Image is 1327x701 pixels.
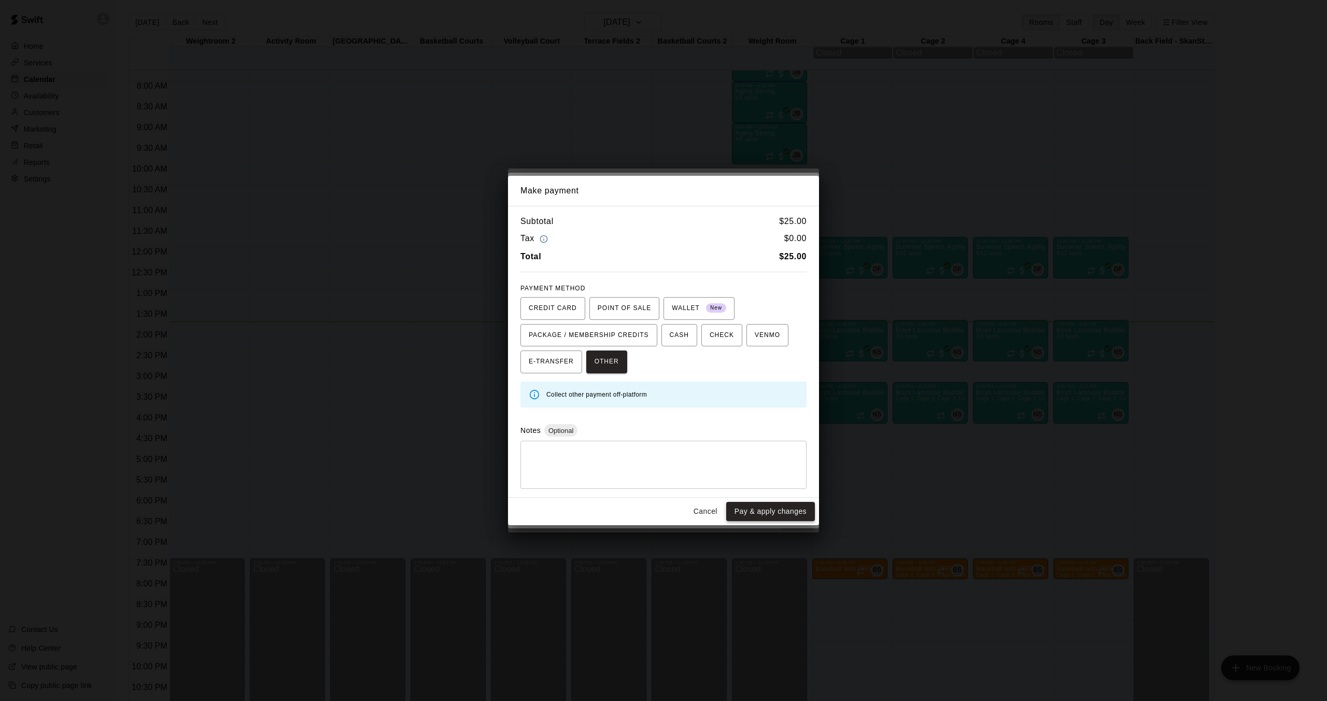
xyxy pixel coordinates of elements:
[589,297,659,320] button: POINT OF SALE
[520,324,657,347] button: PACKAGE / MEMBERSHIP CREDITS
[672,300,726,317] span: WALLET
[529,327,649,344] span: PACKAGE / MEMBERSHIP CREDITS
[784,232,807,246] h6: $ 0.00
[661,324,697,347] button: CASH
[520,252,541,261] b: Total
[701,324,742,347] button: CHECK
[520,350,582,373] button: E-TRANSFER
[529,354,574,370] span: E-TRANSFER
[595,354,619,370] span: OTHER
[689,502,722,521] button: Cancel
[520,426,541,434] label: Notes
[779,215,807,228] h6: $ 25.00
[520,232,550,246] h6: Tax
[546,391,647,398] span: Collect other payment off-platform
[663,297,735,320] button: WALLET New
[508,176,819,206] h2: Make payment
[710,327,734,344] span: CHECK
[598,300,651,317] span: POINT OF SALE
[746,324,788,347] button: VENMO
[670,327,689,344] span: CASH
[520,285,585,292] span: PAYMENT METHOD
[520,215,554,228] h6: Subtotal
[586,350,627,373] button: OTHER
[779,252,807,261] b: $ 25.00
[520,297,585,320] button: CREDIT CARD
[529,300,577,317] span: CREDIT CARD
[544,427,577,434] span: Optional
[706,301,726,315] span: New
[755,327,780,344] span: VENMO
[726,502,815,521] button: Pay & apply changes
